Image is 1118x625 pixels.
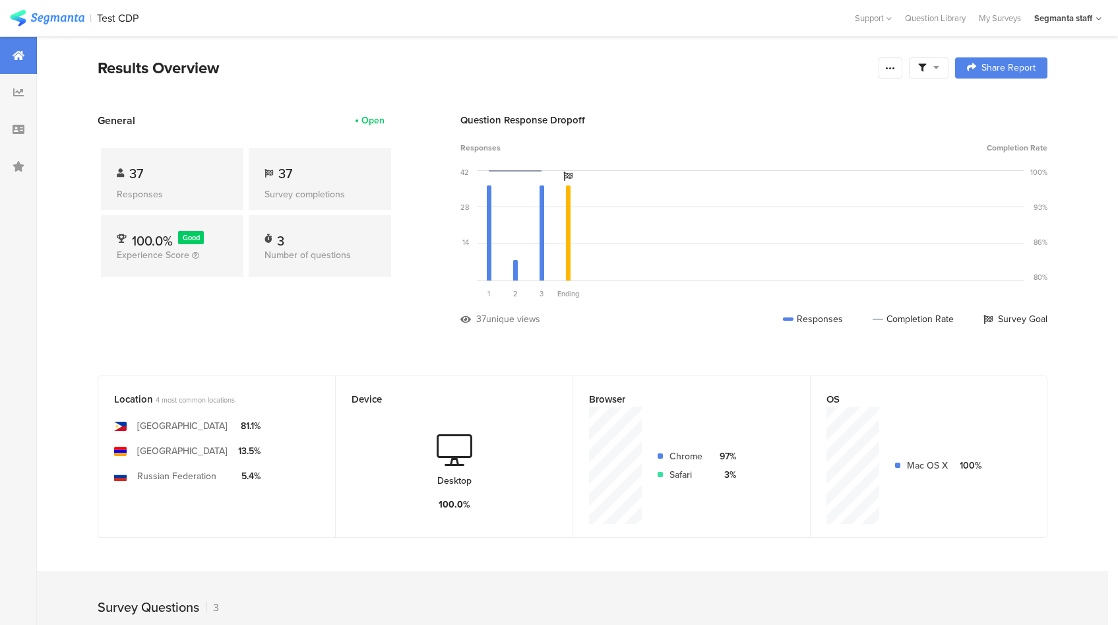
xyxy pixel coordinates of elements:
[669,449,702,463] div: Chrome
[1030,167,1047,178] div: 100%
[487,288,490,299] span: 1
[90,11,92,26] div: |
[98,597,199,617] div: Survey Questions
[97,12,139,24] div: Test CDP
[137,444,228,458] div: [GEOGRAPHIC_DATA]
[98,113,135,128] span: General
[278,164,292,183] span: 37
[513,288,518,299] span: 2
[540,288,543,299] span: 3
[898,12,972,24] a: Question Library
[713,449,736,463] div: 97%
[439,498,470,511] div: 100.0%
[907,459,948,473] div: Mac OS X
[137,419,228,433] div: [GEOGRAPHIC_DATA]
[238,469,261,483] div: 5.4%
[462,237,469,247] div: 14
[137,469,216,483] div: Russian Federation
[129,164,143,183] span: 37
[1034,12,1092,24] div: Segmanta staff
[589,392,772,407] div: Browser
[156,395,235,405] span: 4 most common locations
[361,114,385,127] div: Open
[1034,202,1047,213] div: 93%
[972,12,1028,24] a: My Surveys
[352,392,535,407] div: Device
[206,600,219,615] div: 3
[460,142,501,154] span: Responses
[264,248,351,262] span: Number of questions
[783,312,843,326] div: Responses
[826,392,1009,407] div: OS
[873,312,954,326] div: Completion Rate
[669,468,702,482] div: Safari
[563,172,573,181] i: Survey Goal
[132,231,173,251] span: 100.0%
[238,444,261,458] div: 13.5%
[117,248,189,262] span: Experience Score
[1034,272,1047,282] div: 80%
[264,187,375,201] div: Survey completions
[183,232,200,243] span: Good
[713,468,736,482] div: 3%
[555,288,581,299] div: Ending
[1034,237,1047,247] div: 86%
[476,312,486,326] div: 37
[98,56,872,80] div: Results Overview
[987,142,1047,154] span: Completion Rate
[958,459,981,473] div: 100%
[460,167,469,178] div: 42
[437,474,472,488] div: Desktop
[460,113,1047,127] div: Question Response Dropoff
[460,202,469,213] div: 28
[114,392,297,407] div: Location
[983,312,1047,326] div: Survey Goal
[981,63,1036,73] span: Share Report
[486,312,540,326] div: unique views
[117,187,228,201] div: Responses
[10,10,84,26] img: segmanta logo
[277,231,284,244] div: 3
[238,419,261,433] div: 81.1%
[855,8,892,28] div: Support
